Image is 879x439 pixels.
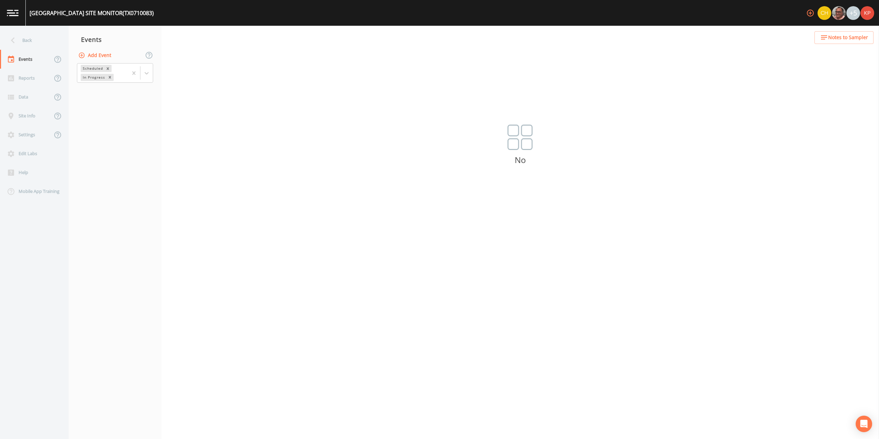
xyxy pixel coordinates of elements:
img: c74b8b8b1c7a9d34f67c5e0ca157ed15 [818,6,831,20]
div: Open Intercom Messenger [856,416,872,432]
div: +5 [846,6,860,20]
span: Notes to Sampler [828,33,868,42]
p: No [161,157,879,163]
div: In Progress [81,74,106,81]
div: Remove In Progress [106,74,114,81]
div: [GEOGRAPHIC_DATA] SITE MONITOR (TX0710083) [30,9,154,17]
div: Mike Franklin [832,6,846,20]
button: Notes to Sampler [814,31,874,44]
button: Add Event [77,49,114,62]
img: logo [7,10,19,16]
div: Charles Medina [817,6,832,20]
img: svg%3e [507,125,533,150]
img: bfb79f8bb3f9c089c8282ca9eb011383 [860,6,874,20]
div: Events [69,31,161,48]
div: Scheduled [81,65,104,72]
div: Remove Scheduled [104,65,112,72]
img: e2d790fa78825a4bb76dcb6ab311d44c [832,6,846,20]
